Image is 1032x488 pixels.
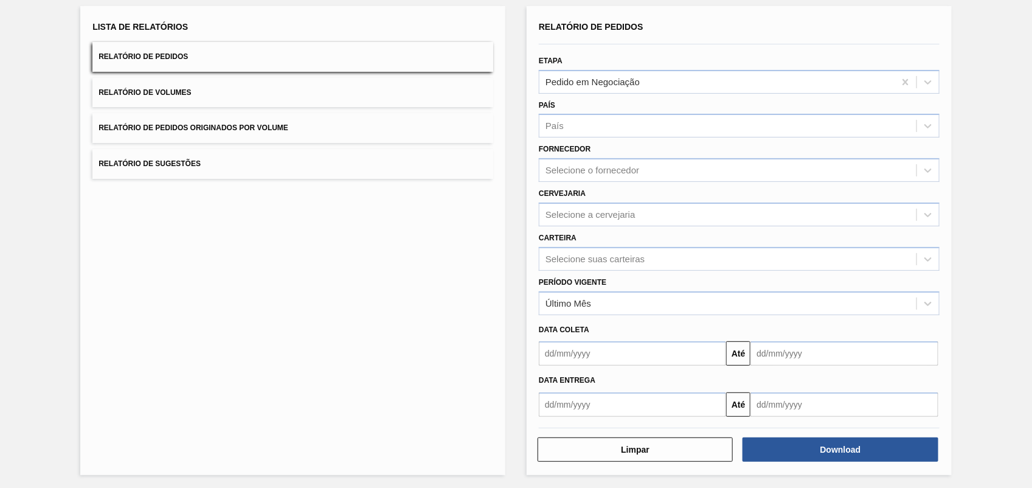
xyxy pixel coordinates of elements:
[545,77,640,87] div: Pedido em Negociação
[99,124,288,132] span: Relatório de Pedidos Originados por Volume
[750,392,938,417] input: dd/mm/yyyy
[545,209,635,220] div: Selecione a cervejaria
[750,341,938,366] input: dd/mm/yyyy
[538,437,733,462] button: Limpar
[539,341,726,366] input: dd/mm/yyyy
[545,166,639,176] div: Selecione o fornecedor
[99,88,191,97] span: Relatório de Volumes
[92,22,188,32] span: Lista de Relatórios
[539,57,563,65] label: Etapa
[99,159,201,168] span: Relatório de Sugestões
[726,341,750,366] button: Até
[539,376,595,385] span: Data entrega
[539,326,589,334] span: Data coleta
[92,113,493,143] button: Relatório de Pedidos Originados por Volume
[539,22,643,32] span: Relatório de Pedidos
[92,78,493,108] button: Relatório de Volumes
[539,278,606,287] label: Período Vigente
[539,101,555,110] label: País
[726,392,750,417] button: Até
[92,149,493,179] button: Relatório de Sugestões
[545,121,564,131] div: País
[743,437,938,462] button: Download
[545,254,645,264] div: Selecione suas carteiras
[539,189,586,198] label: Cervejaria
[545,298,591,308] div: Último Mês
[539,392,726,417] input: dd/mm/yyyy
[99,52,188,61] span: Relatório de Pedidos
[92,42,493,72] button: Relatório de Pedidos
[539,145,590,153] label: Fornecedor
[539,234,577,242] label: Carteira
